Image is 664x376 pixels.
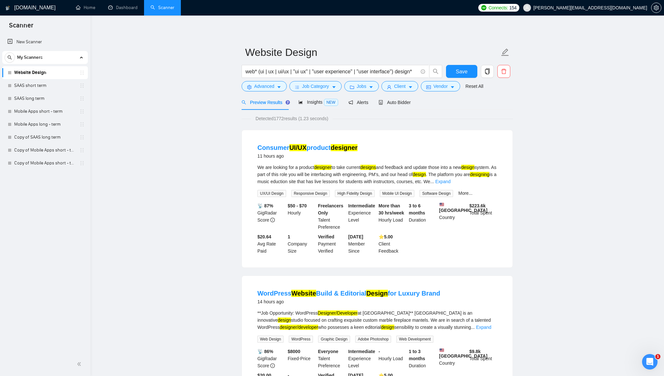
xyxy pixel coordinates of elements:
b: 📡 87% [257,203,273,208]
span: Insights [298,99,338,105]
a: searchScanner [150,5,174,10]
b: Freelancers Only [318,203,344,215]
a: ConsumerUI/UXproductdesigner [257,144,358,151]
div: 11 hours ago [257,152,358,160]
mark: designer [314,165,332,170]
a: Copy of Mobile Apps short - term [14,157,76,170]
b: 1 to 3 months [409,349,425,361]
mark: designs [360,165,376,170]
a: dashboardDashboard [108,5,138,10]
b: 📡 86% [257,349,273,354]
a: Mobile Apps short - term [14,105,76,118]
a: Reset All [465,83,483,90]
div: Hourly Load [377,202,408,231]
button: search [429,65,442,78]
a: Expand [435,179,451,184]
a: Expand [476,325,491,330]
mark: design [413,172,426,177]
span: Detected 1772 results (1.23 seconds) [251,115,333,122]
li: New Scanner [2,36,88,48]
div: Hourly Load [377,348,408,369]
span: WordPress [289,336,313,343]
div: Experience Level [347,202,377,231]
span: holder [79,122,85,127]
mark: design [461,165,474,170]
span: holder [79,83,85,88]
span: folder [350,85,354,89]
button: barsJob Categorycaret-down [289,81,341,91]
div: Total Spent [468,348,498,369]
div: Tooltip anchor [285,99,291,105]
span: UX/UI Design [257,190,286,197]
span: holder [79,135,85,140]
button: search [5,52,15,63]
li: My Scanners [2,51,88,170]
b: $50 - $70 [288,203,307,208]
span: Web Development [396,336,433,343]
div: 14 hours ago [257,298,440,306]
button: idcardVendorcaret-down [421,81,460,91]
span: info-circle [270,363,275,368]
div: Duration [408,202,438,231]
span: caret-down [369,85,373,89]
button: delete [497,65,510,78]
b: Intermediate [348,203,375,208]
mark: UI/UX [289,144,306,151]
span: search [430,68,442,74]
img: 🇺🇸 [440,202,444,207]
span: info-circle [270,218,275,222]
img: upwork-logo.png [481,5,486,10]
span: My Scanners [17,51,43,64]
b: Verified [318,234,335,239]
span: edit [501,48,509,57]
mark: Design [366,290,388,297]
span: Scanner [4,21,38,34]
div: Talent Preference [317,348,347,369]
span: Responsive Design [291,190,330,197]
b: [DATE] [348,234,363,239]
div: Member Since [347,233,377,255]
img: logo [5,3,10,13]
span: Jobs [357,83,367,90]
div: Talent Preference [317,202,347,231]
span: setting [247,85,252,89]
span: holder [79,96,85,101]
span: Software Design [420,190,453,197]
a: homeHome [76,5,95,10]
mark: Designer/Developer [318,310,358,316]
a: setting [651,5,661,10]
span: Advanced [254,83,274,90]
iframe: Intercom live chat [642,354,658,370]
a: More... [458,191,472,196]
span: 1 [655,354,660,359]
span: user [387,85,391,89]
span: Web Design [257,336,284,343]
a: WordPressWebsiteBuild & EditorialDesignfor Luxury Brand [257,290,440,297]
div: GigRadar Score [256,348,286,369]
a: Copy of Mobile Apps short - term [14,144,76,157]
span: Alerts [348,100,368,105]
span: caret-down [332,85,336,89]
b: Intermediate [348,349,375,354]
span: holder [79,161,85,166]
b: [GEOGRAPHIC_DATA] [439,202,488,213]
span: holder [79,109,85,114]
mark: Website [291,290,316,297]
b: $20.64 [257,234,271,239]
span: search [5,55,15,60]
div: Country [438,202,468,231]
span: Connects: [489,4,508,11]
a: Mobile Apps long - term [14,118,76,131]
b: ⭐️ 5.00 [379,234,393,239]
div: We are looking for a product to take current and feedback and update those into a new system. As ... [257,164,497,185]
span: robot [379,100,383,105]
span: Preview Results [242,100,288,105]
span: bars [295,85,299,89]
span: 154 [509,4,516,11]
button: userClientcaret-down [381,81,418,91]
b: $ 223.6k [469,203,486,208]
img: 🇺🇸 [440,348,444,352]
span: search [242,100,246,105]
span: Mobile UI Design [380,190,414,197]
